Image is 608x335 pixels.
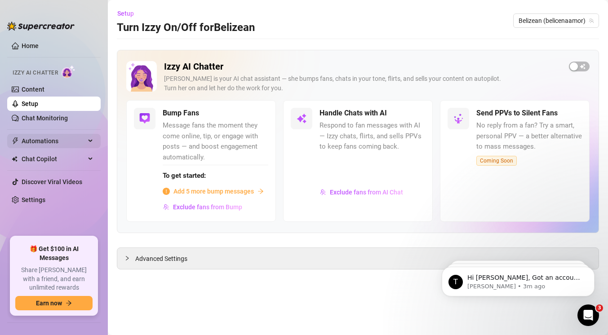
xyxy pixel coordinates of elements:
[164,61,562,72] h2: Izzy AI Chatter
[173,203,242,211] span: Exclude fans from Bump
[124,256,130,261] span: collapsed
[15,266,93,292] span: Share [PERSON_NAME] with a friend, and earn unlimited rewards
[22,134,85,148] span: Automations
[476,156,517,166] span: Coming Soon
[139,113,150,124] img: svg%3e
[66,300,72,306] span: arrow-right
[476,108,558,119] h5: Send PPVs to Silent Fans
[7,22,75,31] img: logo-BBDzfeDw.svg
[124,253,135,263] div: collapsed
[22,152,85,166] span: Chat Copilot
[519,14,594,27] span: Belizean (belicenaamor)
[173,186,254,196] span: Add 5 more bump messages
[12,156,18,162] img: Chat Copilot
[22,178,82,185] a: Discover Viral Videos
[163,120,268,163] span: Message fans the moment they come online, tip, or engage with posts — and boost engagement automa...
[22,42,39,49] a: Home
[163,188,170,195] span: info-circle
[330,189,403,196] span: Exclude fans from AI Chat
[164,74,562,93] div: [PERSON_NAME] is your AI chat assistant — she bumps fans, chats in your tone, flirts, and sells y...
[320,120,425,152] span: Respond to fan messages with AI — Izzy chats, flirts, and sells PPVs to keep fans coming back.
[15,245,93,262] span: 🎁 Get $100 in AI Messages
[22,115,68,122] a: Chat Monitoring
[13,69,58,77] span: Izzy AI Chatter
[12,137,19,145] span: thunderbolt
[135,254,187,264] span: Advanced Settings
[320,185,404,199] button: Exclude fans from AI Chat
[428,248,608,311] iframe: Intercom notifications message
[320,189,326,195] img: svg%3e
[22,86,44,93] a: Content
[296,113,307,124] img: svg%3e
[320,108,387,119] h5: Handle Chats with AI
[257,188,264,194] span: arrow-right
[476,120,582,152] span: No reply from a fan? Try a smart, personal PPV — a better alternative to mass messages.
[117,10,134,17] span: Setup
[163,108,199,119] h5: Bump Fans
[22,196,45,203] a: Settings
[453,113,464,124] img: svg%3e
[589,18,594,23] span: team
[163,172,206,180] strong: To get started:
[117,6,141,21] button: Setup
[36,300,62,307] span: Earn now
[22,100,38,107] a: Setup
[62,65,75,78] img: AI Chatter
[15,296,93,310] button: Earn nowarrow-right
[163,200,243,214] button: Exclude fans from Bump
[117,21,255,35] h3: Turn Izzy On/Off for Belizean
[163,204,169,210] img: svg%3e
[126,61,157,92] img: Izzy AI Chatter
[596,304,603,312] span: 3
[577,304,599,326] iframe: Intercom live chat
